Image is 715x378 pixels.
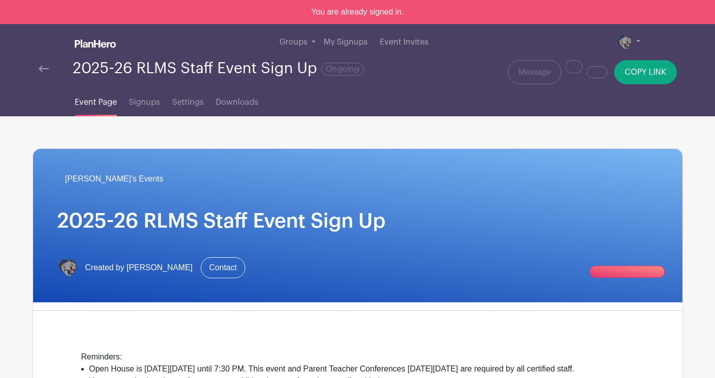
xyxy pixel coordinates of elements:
li: Open House is [DATE][DATE] until 7:30 PM. This event and Parent Teacher Conferences [DATE][DATE] ... [89,363,634,375]
a: Event Page [75,84,117,116]
span: Event Page [75,96,117,108]
h1: 2025-26 RLMS Staff Event Sign Up [57,209,658,233]
a: Signups [129,84,160,116]
a: My Signups [320,24,372,60]
span: Downloads [216,96,258,108]
span: Message [518,66,551,78]
a: Downloads [216,84,258,116]
span: Settings [172,96,204,108]
a: Contact [201,257,245,278]
div: 2025-26 RLMS Staff Event Sign Up [73,60,364,77]
img: IMG_6734.PNG [57,258,77,278]
button: COPY LINK [614,60,677,84]
a: Settings [172,84,204,116]
img: back-arrow-29a5d9b10d5bd6ae65dc969a981735edf675c4d7a1fe02e03b50dbd4ba3cdb55.svg [39,65,49,72]
span: Event Invites [380,38,428,46]
span: Ongoing [321,63,364,76]
a: Message [508,60,561,84]
span: Groups [279,38,308,46]
span: COPY LINK [625,68,666,76]
a: Event Invites [376,24,433,60]
span: My Signups [324,38,368,46]
a: Groups [275,24,320,60]
img: IMG_6734.PNG [616,34,632,50]
div: Reminders: [81,351,634,363]
span: Created by [PERSON_NAME] [85,262,193,274]
span: Signups [129,96,160,108]
span: [PERSON_NAME]'s Events [65,173,164,185]
img: logo_white-6c42ec7e38ccf1d336a20a19083b03d10ae64f83f12c07503d8b9e83406b4c7d.svg [75,40,116,48]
